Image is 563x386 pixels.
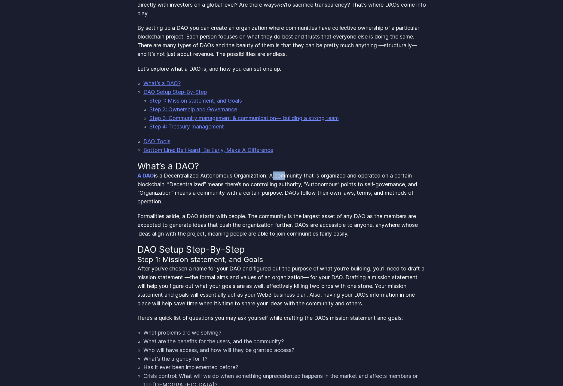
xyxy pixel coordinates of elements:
h3: Step 1: Mission statement, and Goals [137,255,426,264]
a: What’s a DAO? [143,80,181,86]
p: Formalities aside, a DAO starts with people. The community is the largest asset of any DAO as the... [137,212,426,238]
a: Step 4: Treasury management [149,123,224,130]
a: DAO Tools [143,138,170,144]
li: What’s the urgency for it? [143,355,426,363]
li: What problems are we solving? [143,329,426,337]
a: A DAO [137,172,154,179]
h2: DAO Setup Step-By-Step [137,244,426,255]
a: DAO Setup Step-By-Step [143,89,207,95]
li: Has it ever been implemented before? [143,363,426,372]
h2: What’s a DAO? [137,161,426,171]
p: is a Decentralized Autonomous Organization; A community that is organized and operated on a certa... [137,171,426,206]
p: After you’ve chosen a name for your DAO and figured out the purpose of what you’re building, you’... [137,264,426,308]
p: Here’s a quick list of questions you may ask yourself while crafting the DAOs mission statement a... [137,314,426,323]
a: Step 3: Community management & communication— building a strong team [149,115,339,121]
a: Bottom Line: Be Heard, Be Early, Make A Difference [143,147,273,153]
li: Who will have access, and how will they be granted access? [143,346,426,355]
li: What are the benefits for the users, and the community? [143,337,426,346]
a: Step 1: Mission statement, and Goals [149,97,242,104]
a: Step 2: Ownership and Governance [149,106,237,113]
p: Let’s explore what a DAO is, and how you can set one up. [137,65,426,73]
p: By setting up a DAO you can create an organization where communities have collective ownership of... [137,24,426,58]
em: not [277,2,286,8]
